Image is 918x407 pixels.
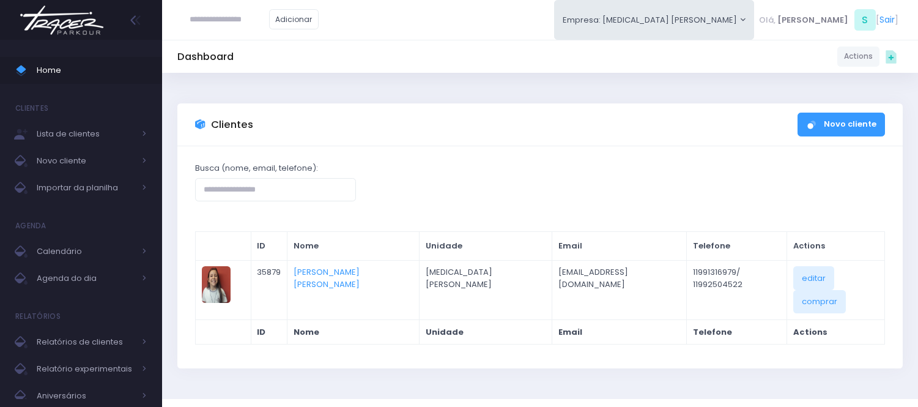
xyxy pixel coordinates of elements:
th: Email [552,319,686,344]
th: Actions [787,319,884,344]
span: Home [37,62,147,78]
th: ID [251,319,287,344]
h4: Agenda [15,214,46,238]
a: comprar [793,290,846,313]
span: Agenda do dia [37,271,135,286]
th: Nome [287,232,420,261]
span: Relatório experimentais [37,361,135,377]
td: 11991316979/ 11992504522 [687,260,787,319]
th: Unidade [420,232,552,261]
a: editar [793,266,834,289]
th: Unidade [420,319,552,344]
span: Aniversários [37,388,135,404]
th: ID [251,232,287,261]
h4: Relatórios [15,304,61,329]
div: [ ] [754,6,903,34]
th: Nome [287,319,420,344]
span: Olá, [759,14,775,26]
label: Busca (nome, email, telefone): [195,162,318,174]
h5: Dashboard [177,51,234,63]
a: Adicionar [269,9,319,29]
td: 35879 [251,260,287,319]
th: Telefone [687,232,787,261]
a: Novo cliente [798,113,885,136]
td: [MEDICAL_DATA] [PERSON_NAME] [420,260,552,319]
span: Calendário [37,244,135,260]
a: Sair [879,13,895,26]
td: [EMAIL_ADDRESS][DOMAIN_NAME] [552,260,686,319]
span: [PERSON_NAME] [777,14,848,26]
a: Actions [837,47,879,67]
th: Email [552,232,686,261]
h4: Clientes [15,96,48,121]
h3: Clientes [211,119,253,131]
span: Novo cliente [37,153,135,169]
a: [PERSON_NAME] [PERSON_NAME] [294,266,360,290]
span: S [854,9,876,31]
span: Lista de clientes [37,126,135,142]
span: Importar da planilha [37,180,135,196]
th: Telefone [687,319,787,344]
span: Relatórios de clientes [37,334,135,350]
th: Actions [787,232,884,261]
